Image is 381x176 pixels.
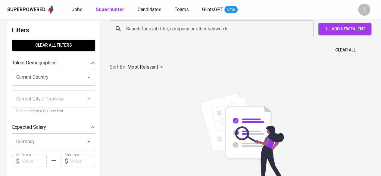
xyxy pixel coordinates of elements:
[318,23,371,35] button: Add New Talent
[22,155,47,167] input: Value
[72,6,84,14] a: Jobs
[85,73,93,82] button: Open
[202,7,223,12] span: GlintsGPT
[110,63,125,71] p: Sort By
[127,63,158,71] p: Most Relevant
[333,45,358,56] button: Clear All
[7,6,45,13] div: Superpowered
[138,7,161,12] span: Candidates
[12,124,46,131] p: Expected Salary
[224,7,238,13] span: NEW
[127,62,165,73] div: Most Relevant
[12,25,95,35] h6: Filters
[96,6,126,14] a: Superhunter
[138,6,163,14] a: Candidates
[16,108,91,114] p: Please select a Country first
[175,7,189,12] span: Teams
[85,137,93,146] button: Open
[175,6,190,14] a: Teams
[323,25,367,33] span: Add New Talent
[12,121,95,133] div: Expected Salary
[12,57,95,69] div: Talent Demographics
[47,5,55,14] img: app logo
[202,6,238,14] a: GlintsGPT NEW
[72,7,83,12] span: Jobs
[335,46,356,54] span: Clear All
[12,59,57,66] p: Talent Demographics
[17,42,90,49] span: Clear All filters
[70,155,95,167] input: Value
[7,5,55,14] a: Superpoweredapp logo
[12,40,95,51] button: Clear All filters
[358,4,370,16] div: I
[96,7,124,12] b: Superhunter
